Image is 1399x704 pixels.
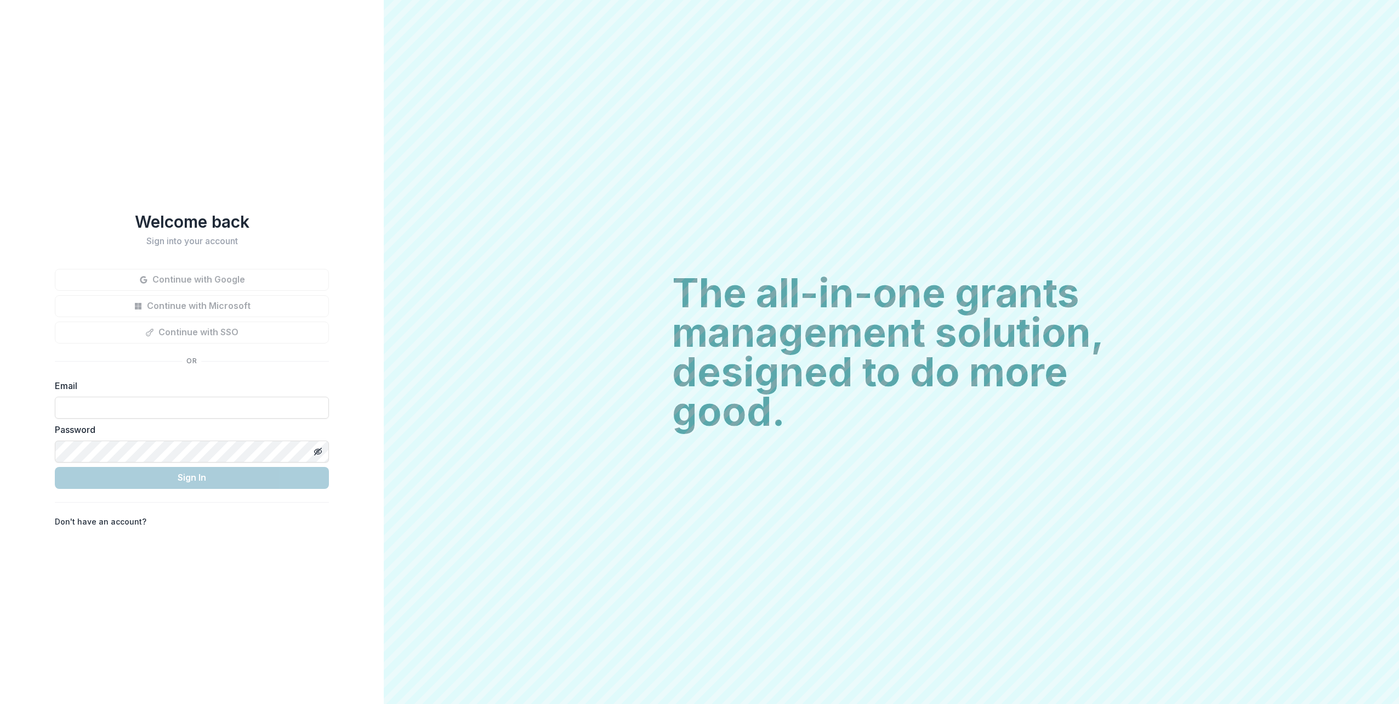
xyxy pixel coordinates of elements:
[55,322,329,343] button: Continue with SSO
[55,516,146,527] p: Don't have an account?
[55,295,329,317] button: Continue with Microsoft
[55,236,329,246] h2: Sign into your account
[55,212,329,232] h1: Welcome back
[309,443,327,460] button: Toggle password visibility
[55,467,329,489] button: Sign In
[55,379,322,392] label: Email
[55,423,322,436] label: Password
[55,269,329,291] button: Continue with Google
